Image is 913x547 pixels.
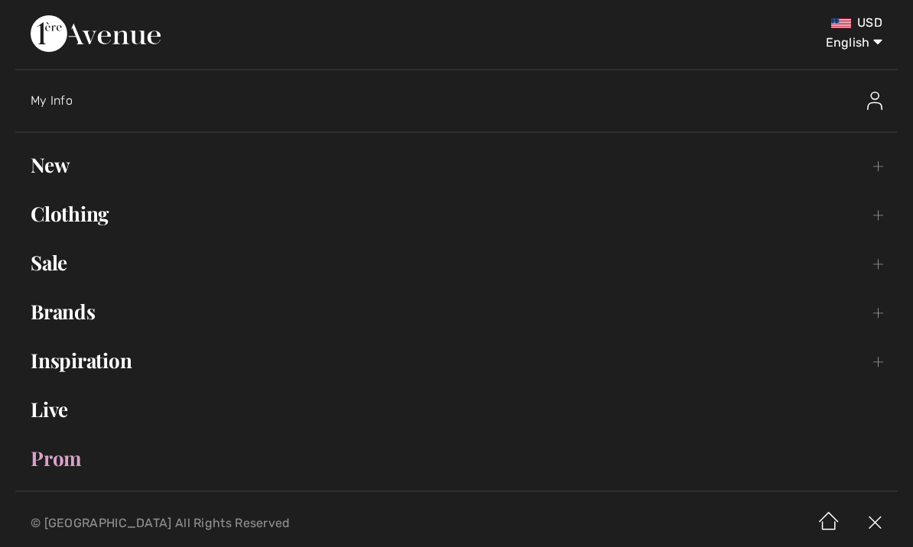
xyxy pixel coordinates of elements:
[806,500,852,547] img: Home
[15,246,898,280] a: Sale
[31,76,898,125] a: My InfoMy Info
[15,393,898,426] a: Live
[867,92,882,110] img: My Info
[31,93,73,108] span: My Info
[15,295,898,329] a: Brands
[15,197,898,231] a: Clothing
[15,344,898,377] a: Inspiration
[537,15,882,31] div: USD
[31,518,537,529] p: © [GEOGRAPHIC_DATA] All Rights Reserved
[31,15,161,52] img: 1ère Avenue
[852,500,898,547] img: X
[15,442,898,475] a: Prom
[15,148,898,182] a: New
